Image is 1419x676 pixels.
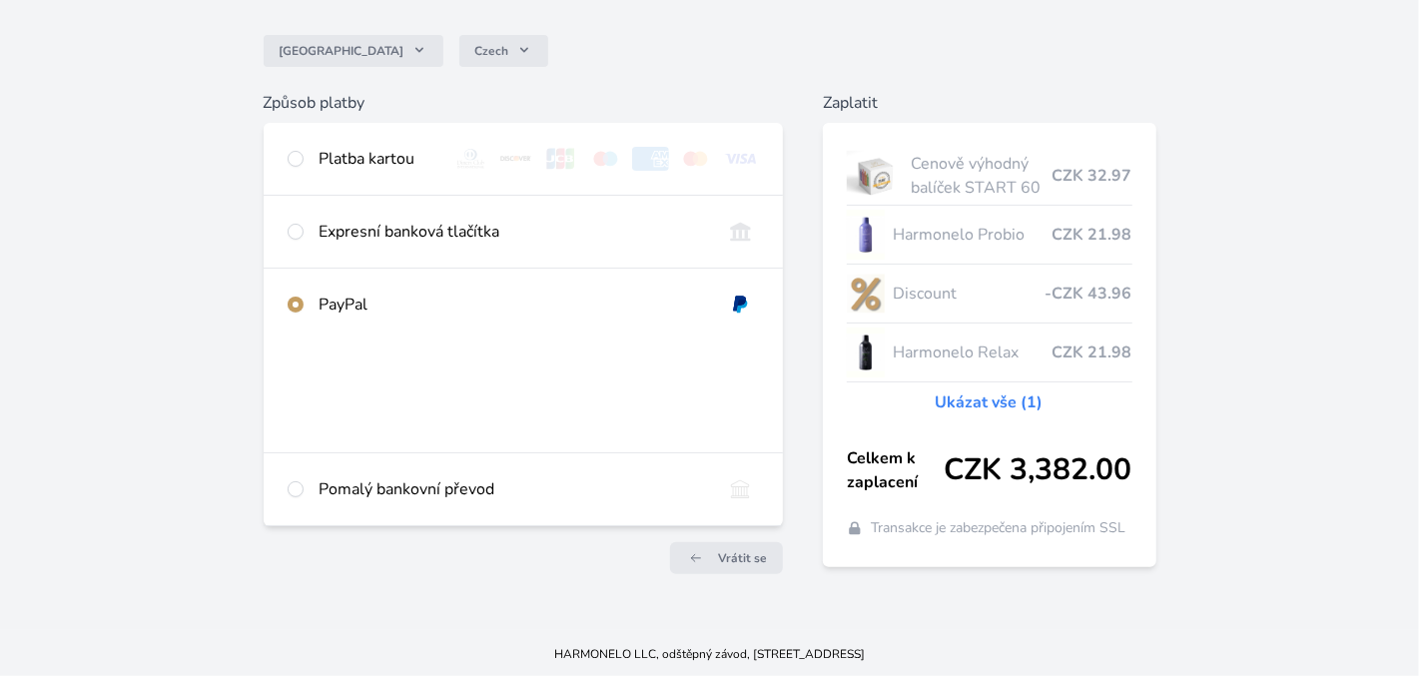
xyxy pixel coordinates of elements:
img: bankTransfer_IBAN.svg [722,477,759,501]
button: Czech [459,35,548,67]
img: discount-lo.png [847,269,885,319]
div: Pomalý bankovní převod [320,477,706,501]
div: PayPal [320,293,706,317]
img: start.jpg [847,151,904,201]
span: Vrátit se [718,550,767,566]
span: Celkem k zaplacení [847,446,945,494]
img: maestro.svg [587,147,624,171]
div: Expresní banková tlačítka [320,220,706,244]
h6: Způsob platby [264,91,783,115]
img: amex.svg [632,147,669,171]
img: paypal.svg [722,293,759,317]
img: jcb.svg [542,147,579,171]
span: CZK 21.98 [1053,223,1132,247]
img: CLEAN_PROBIO_se_stinem_x-lo.jpg [847,210,885,260]
span: Transakce je zabezpečena připojením SSL [871,518,1125,538]
img: discover.svg [497,147,534,171]
span: CZK 32.97 [1053,164,1132,188]
span: CZK 3,382.00 [945,452,1132,488]
span: [GEOGRAPHIC_DATA] [280,43,404,59]
div: Platba kartou [320,147,437,171]
iframe: PayPal-paypal [288,364,759,412]
img: onlineBanking_CZ.svg [722,220,759,244]
span: CZK 21.98 [1053,340,1132,364]
a: Vrátit se [670,542,783,574]
a: Ukázat vše (1) [936,390,1044,414]
span: Cenově výhodný balíček START 60 [912,152,1053,200]
h6: Zaplatit [823,91,1156,115]
span: -CZK 43.96 [1046,282,1132,306]
span: Discount [893,282,1046,306]
span: Czech [475,43,509,59]
img: diners.svg [452,147,489,171]
img: CLEAN_RELAX_se_stinem_x-lo.jpg [847,328,885,377]
img: mc.svg [677,147,714,171]
img: visa.svg [722,147,759,171]
span: Harmonelo Probio [893,223,1053,247]
button: [GEOGRAPHIC_DATA] [264,35,443,67]
span: Harmonelo Relax [893,340,1053,364]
